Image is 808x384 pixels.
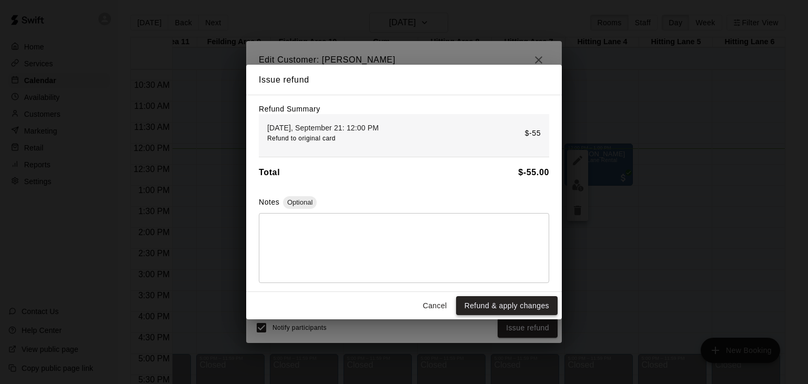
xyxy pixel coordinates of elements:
h6: $ -55.00 [518,166,549,179]
h6: Total [259,166,280,179]
p: $-55 [525,128,541,139]
span: Refund to original card [267,135,336,142]
button: Cancel [418,296,452,316]
h2: Issue refund [246,65,562,95]
label: Notes [259,198,279,206]
button: Refund & apply changes [456,296,558,316]
label: Refund Summary [259,105,320,113]
span: Optional [283,198,317,206]
p: [DATE], September 21: 12:00 PM [267,123,379,133]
